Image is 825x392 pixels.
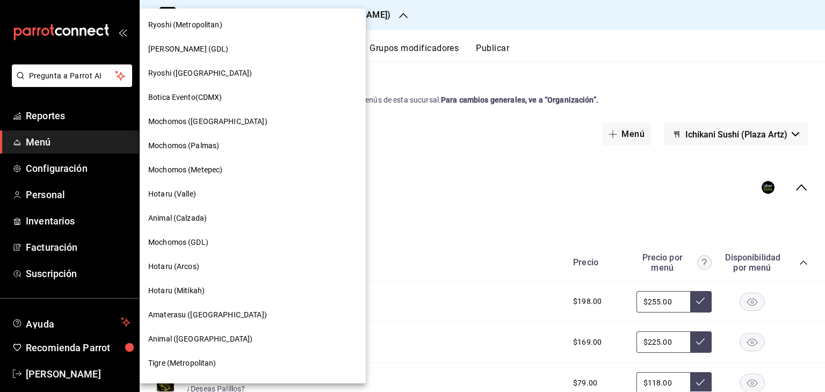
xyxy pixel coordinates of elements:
div: Hotaru (Mitikah) [140,279,366,303]
div: Tigre (Metropolitan) [140,351,366,375]
span: Botica Evento(CDMX) [148,92,222,103]
div: Hotaru (Valle) [140,182,366,206]
span: Ryoshi (Metropolitan) [148,19,222,31]
span: Amaterasu ([GEOGRAPHIC_DATA]) [148,309,267,321]
div: Ryoshi ([GEOGRAPHIC_DATA]) [140,61,366,85]
div: Mochomos (GDL) [140,230,366,255]
span: Mochomos (Metepec) [148,164,222,176]
span: Mochomos (GDL) [148,237,208,248]
span: Ryoshi ([GEOGRAPHIC_DATA]) [148,68,252,79]
div: [PERSON_NAME] (GDL) [140,37,366,61]
span: Tigre (Metropolitan) [148,358,216,369]
div: Animal (Calzada) [140,206,366,230]
div: Animal ([GEOGRAPHIC_DATA]) [140,327,366,351]
span: Hotaru (Valle) [148,188,196,200]
span: Hotaru (Arcos) [148,261,199,272]
div: Botica Evento(CDMX) [140,85,366,110]
span: Animal ([GEOGRAPHIC_DATA]) [148,333,252,345]
span: Mochomos ([GEOGRAPHIC_DATA]) [148,116,267,127]
span: Mochomos (Palmas) [148,140,219,151]
span: [PERSON_NAME] (GDL) [148,43,229,55]
div: Mochomos (Palmas) [140,134,366,158]
span: Hotaru (Mitikah) [148,285,205,296]
div: Mochomos ([GEOGRAPHIC_DATA]) [140,110,366,134]
div: Hotaru (Arcos) [140,255,366,279]
div: Mochomos (Metepec) [140,158,366,182]
div: Amaterasu ([GEOGRAPHIC_DATA]) [140,303,366,327]
span: Animal (Calzada) [148,213,207,224]
div: Ryoshi (Metropolitan) [140,13,366,37]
